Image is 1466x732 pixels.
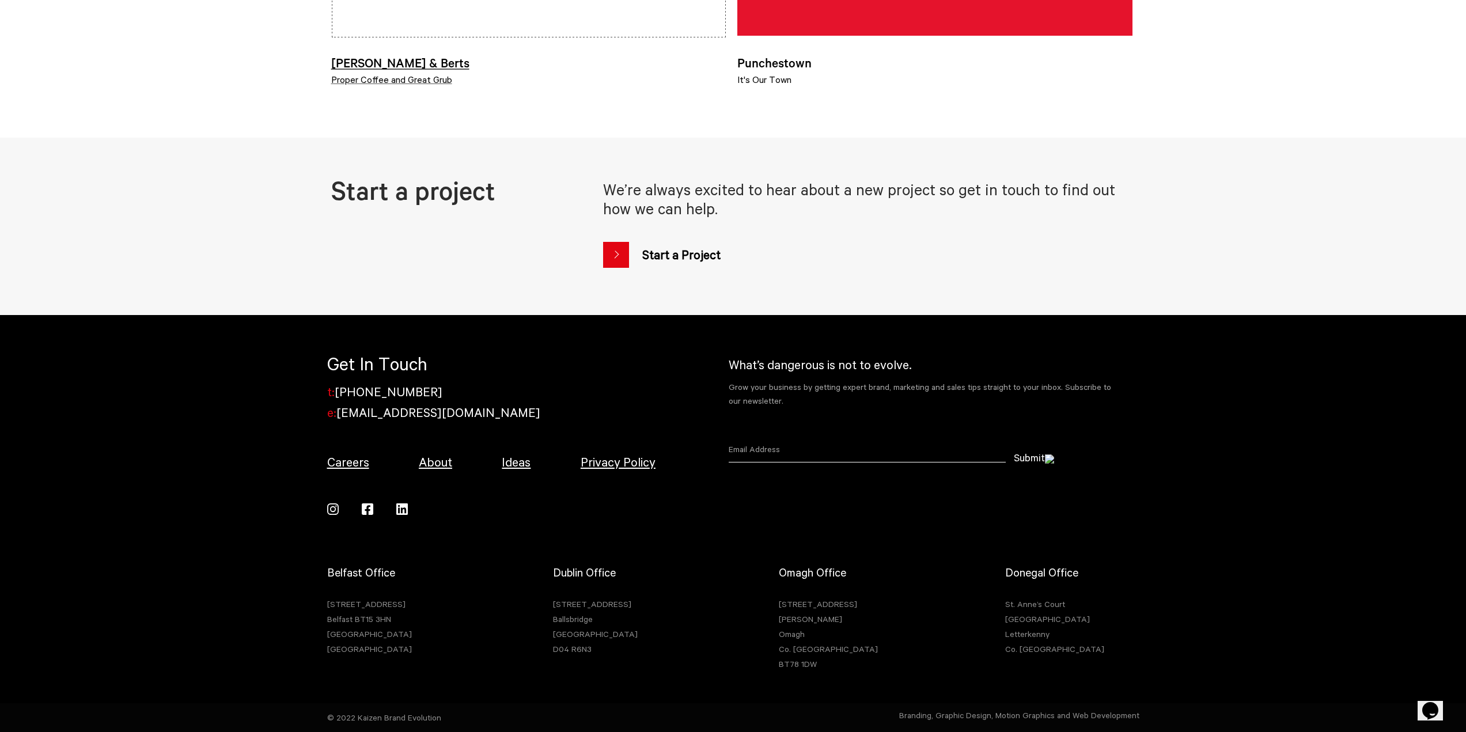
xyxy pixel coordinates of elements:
[553,597,680,612] li: [STREET_ADDRESS]
[737,26,1133,88] a: Punchestown It's Our Town
[553,627,680,642] li: [GEOGRAPHIC_DATA]
[1005,642,1132,657] li: Co. [GEOGRAPHIC_DATA]
[327,405,336,419] span: e:
[603,237,733,272] a: Start a Project
[553,642,680,657] li: D04 R6N3
[327,353,656,376] h5: Get In Touch
[779,642,906,657] li: Co. [GEOGRAPHIC_DATA]
[553,612,680,627] li: Ballsbridge
[327,503,339,515] img: insta.svg
[1045,454,1054,464] img: arrow.svg
[327,627,454,642] li: [GEOGRAPHIC_DATA]
[327,455,369,469] a: Careers
[327,385,442,399] a: t:[PHONE_NUMBER]
[327,385,335,399] span: t:
[581,455,656,469] a: Privacy Policy
[1005,566,1132,579] h5: Donegal Office
[553,566,680,579] h5: Dublin Office
[327,597,454,612] li: [STREET_ADDRESS]
[779,627,906,642] li: Omagh
[327,642,454,657] li: [GEOGRAPHIC_DATA]
[1005,627,1132,642] li: Letterkenny
[1418,686,1454,720] iframe: chat widget
[327,566,454,579] h5: Belfast Office
[331,72,727,88] p: Proper Coffee and Great Grub
[737,58,1133,72] h4: Punchestown
[331,58,727,72] h4: [PERSON_NAME] & Berts
[1005,597,1132,612] li: St. Anne’s Court
[319,711,1148,725] div: © 2022 Kaizen Brand Evolution
[331,180,593,211] h2: Start a project
[1005,612,1132,627] li: [GEOGRAPHIC_DATA]
[362,503,373,515] img: facebook.svg
[327,612,454,627] li: Belfast BT15 3HN
[729,436,1006,462] input: Email Address
[737,72,1133,88] p: It's Our Town
[779,597,906,627] li: [STREET_ADDRESS][PERSON_NAME]
[779,566,906,579] h5: Omagh Office
[779,657,906,672] li: BT78 1DW
[396,503,408,515] img: linkedin.svg
[327,405,540,419] a: e:[EMAIL_ADDRESS][DOMAIN_NAME]
[502,455,531,469] a: Ideas
[331,26,727,88] a: [PERSON_NAME] & Berts Proper Coffee and Great Grub
[1014,452,1054,464] button: Submit
[603,180,1132,227] h3: We’re always excited to hear about a new project so get in touch to find out how we can help.
[729,357,1124,372] h4: What’s dangerous is not to evolve.
[419,455,452,469] a: About
[631,237,733,272] span: Start a Project
[729,380,1124,408] p: Grow your business by getting expert brand, marketing and sales tips straight to your inbox. Subs...
[899,711,1139,721] h1: Branding, Graphic Design, Motion Graphics and Web Development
